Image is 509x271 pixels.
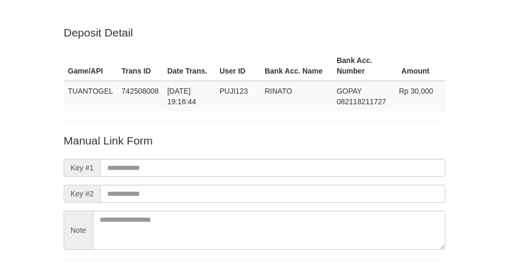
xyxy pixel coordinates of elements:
[64,133,445,148] p: Manual Link Form
[167,87,196,106] span: [DATE] 19:16:44
[117,51,163,81] th: Trans ID
[399,87,433,95] span: Rp 30,000
[332,51,394,81] th: Bank Acc. Number
[260,51,332,81] th: Bank Acc. Name
[337,87,362,95] span: GOPAY
[337,97,386,106] span: Copy 082118211727 to clipboard
[220,87,248,95] span: PUJI123
[117,81,163,111] td: 742508008
[163,51,215,81] th: Date Trans.
[265,87,292,95] span: RINATO
[215,51,260,81] th: User ID
[64,81,117,111] td: TUANTOGEL
[64,51,117,81] th: Game/API
[64,25,445,40] p: Deposit Detail
[64,185,100,203] span: Key #2
[64,159,100,177] span: Key #1
[64,211,93,250] span: Note
[394,51,445,81] th: Amount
